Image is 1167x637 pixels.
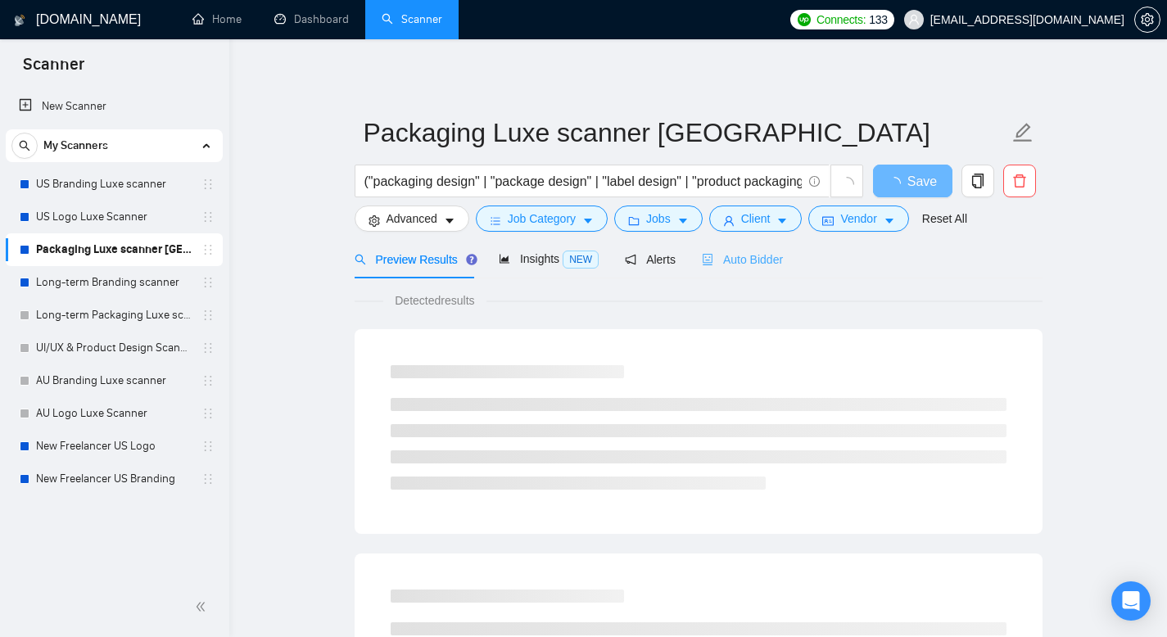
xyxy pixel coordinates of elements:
li: New Scanner [6,90,223,123]
span: Advanced [387,210,437,228]
span: info-circle [809,176,820,187]
button: folderJobscaret-down [614,206,703,232]
button: search [11,133,38,159]
span: holder [201,407,215,420]
span: holder [201,243,215,256]
span: caret-down [444,215,455,227]
button: delete [1003,165,1036,197]
a: AU Branding Luxe scanner [36,364,192,397]
span: caret-down [582,215,594,227]
span: Alerts [625,253,676,266]
input: Scanner name... [364,112,1009,153]
span: Scanner [10,52,97,87]
span: holder [201,210,215,224]
a: US Logo Luxe Scanner [36,201,192,233]
span: My Scanners [43,129,108,162]
span: holder [201,341,215,355]
div: Tooltip anchor [464,252,479,267]
span: holder [201,374,215,387]
a: New Scanner [19,90,210,123]
button: setting [1134,7,1160,33]
span: edit [1012,122,1034,143]
a: UI/UX & Product Design Scanner [36,332,192,364]
span: Preview Results [355,253,473,266]
span: idcard [822,215,834,227]
span: bars [490,215,501,227]
a: Reset All [922,210,967,228]
a: Long-term Branding scanner [36,266,192,299]
a: Packaging Luxe scanner [GEOGRAPHIC_DATA] [36,233,192,266]
span: area-chart [499,253,510,264]
a: searchScanner [382,12,442,26]
span: Auto Bidder [702,253,783,266]
span: search [12,140,37,151]
input: Search Freelance Jobs... [364,171,802,192]
a: Long-term Packaging Luxe scanner [36,299,192,332]
span: caret-down [776,215,788,227]
span: holder [201,276,215,289]
span: Save [907,171,937,192]
span: search [355,254,366,265]
span: double-left [195,599,211,615]
button: barsJob Categorycaret-down [476,206,608,232]
span: setting [1135,13,1160,26]
a: dashboardDashboard [274,12,349,26]
span: NEW [563,251,599,269]
a: US Branding Luxe scanner [36,168,192,201]
button: idcardVendorcaret-down [808,206,908,232]
img: logo [14,7,25,34]
div: Open Intercom Messenger [1111,581,1151,621]
a: New Freelancer US Branding [36,463,192,495]
a: New Freelancer US Logo [36,430,192,463]
span: holder [201,440,215,453]
span: folder [628,215,640,227]
span: robot [702,254,713,265]
a: setting [1134,13,1160,26]
span: delete [1004,174,1035,188]
span: holder [201,178,215,191]
span: user [908,14,920,25]
span: loading [888,177,907,190]
button: copy [961,165,994,197]
img: upwork-logo.png [798,13,811,26]
li: My Scanners [6,129,223,495]
span: Vendor [840,210,876,228]
span: Client [741,210,771,228]
span: setting [369,215,380,227]
button: Save [873,165,952,197]
button: userClientcaret-down [709,206,803,232]
span: Job Category [508,210,576,228]
button: settingAdvancedcaret-down [355,206,469,232]
a: AU Logo Luxe Scanner [36,397,192,430]
span: Connects: [816,11,866,29]
span: 133 [869,11,887,29]
span: holder [201,472,215,486]
span: Jobs [646,210,671,228]
span: user [723,215,735,227]
span: loading [839,177,854,192]
span: caret-down [884,215,895,227]
span: notification [625,254,636,265]
a: homeHome [192,12,242,26]
span: Detected results [383,291,486,309]
span: holder [201,309,215,322]
span: caret-down [677,215,689,227]
span: Insights [499,252,599,265]
span: copy [962,174,993,188]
